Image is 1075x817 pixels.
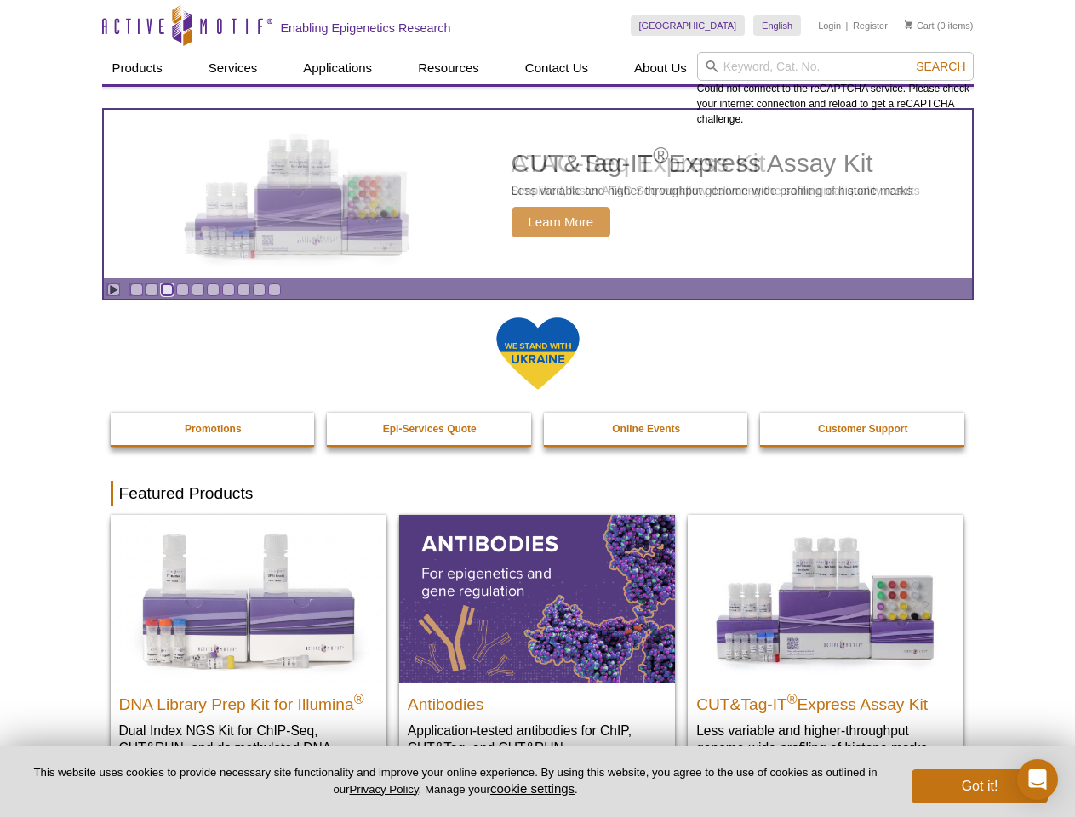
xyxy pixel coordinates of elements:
[688,515,963,773] a: CUT&Tag-IT® Express Assay Kit CUT&Tag-IT®Express Assay Kit Less variable and higher-throughput ge...
[495,316,580,391] img: We Stand With Ukraine
[905,15,974,36] li: (0 items)
[853,20,888,31] a: Register
[111,515,386,682] img: DNA Library Prep Kit for Illumina
[281,20,451,36] h2: Enabling Epigenetics Research
[408,52,489,84] a: Resources
[222,283,235,296] a: Go to slide 7
[696,722,955,757] p: Less variable and higher-throughput genome-wide profiling of histone marks​.
[515,52,598,84] a: Contact Us
[111,515,386,790] a: DNA Library Prep Kit for Illumina DNA Library Prep Kit for Illumina® Dual Index NGS Kit for ChIP-...
[916,60,965,73] span: Search
[107,283,120,296] a: Toggle autoplay
[198,52,268,84] a: Services
[192,283,204,296] a: Go to slide 5
[1017,759,1058,800] div: Open Intercom Messenger
[111,413,317,445] a: Promotions
[176,283,189,296] a: Go to slide 4
[27,765,883,797] p: This website uses cookies to provide necessary site functionality and improve your online experie...
[408,688,666,713] h2: Antibodies
[697,52,974,81] input: Keyword, Cat. No.
[237,283,250,296] a: Go to slide 8
[207,283,220,296] a: Go to slide 6
[787,691,798,706] sup: ®
[399,515,675,773] a: All Antibodies Antibodies Application-tested antibodies for ChIP, CUT&Tag, and CUT&RUN.
[111,481,965,506] h2: Featured Products
[119,722,378,774] p: Dual Index NGS Kit for ChIP-Seq, CUT&RUN, and ds methylated DNA assays.
[818,20,841,31] a: Login
[697,52,974,127] div: Could not connect to the reCAPTCHA service. Please check your internet connection and reload to g...
[818,423,907,435] strong: Customer Support
[912,769,1048,803] button: Got it!
[349,783,418,796] a: Privacy Policy
[408,722,666,757] p: Application-tested antibodies for ChIP, CUT&Tag, and CUT&RUN.
[846,15,849,36] li: |
[760,413,966,445] a: Customer Support
[631,15,746,36] a: [GEOGRAPHIC_DATA]
[911,59,970,74] button: Search
[293,52,382,84] a: Applications
[185,423,242,435] strong: Promotions
[753,15,801,36] a: English
[130,283,143,296] a: Go to slide 1
[268,283,281,296] a: Go to slide 10
[146,283,158,296] a: Go to slide 2
[490,781,575,796] button: cookie settings
[161,283,174,296] a: Go to slide 3
[612,423,680,435] strong: Online Events
[696,688,955,713] h2: CUT&Tag-IT Express Assay Kit
[119,688,378,713] h2: DNA Library Prep Kit for Illumina
[688,515,963,682] img: CUT&Tag-IT® Express Assay Kit
[544,413,750,445] a: Online Events
[354,691,364,706] sup: ®
[905,20,935,31] a: Cart
[399,515,675,682] img: All Antibodies
[905,20,912,29] img: Your Cart
[383,423,477,435] strong: Epi-Services Quote
[102,52,173,84] a: Products
[624,52,697,84] a: About Us
[327,413,533,445] a: Epi-Services Quote
[253,283,266,296] a: Go to slide 9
